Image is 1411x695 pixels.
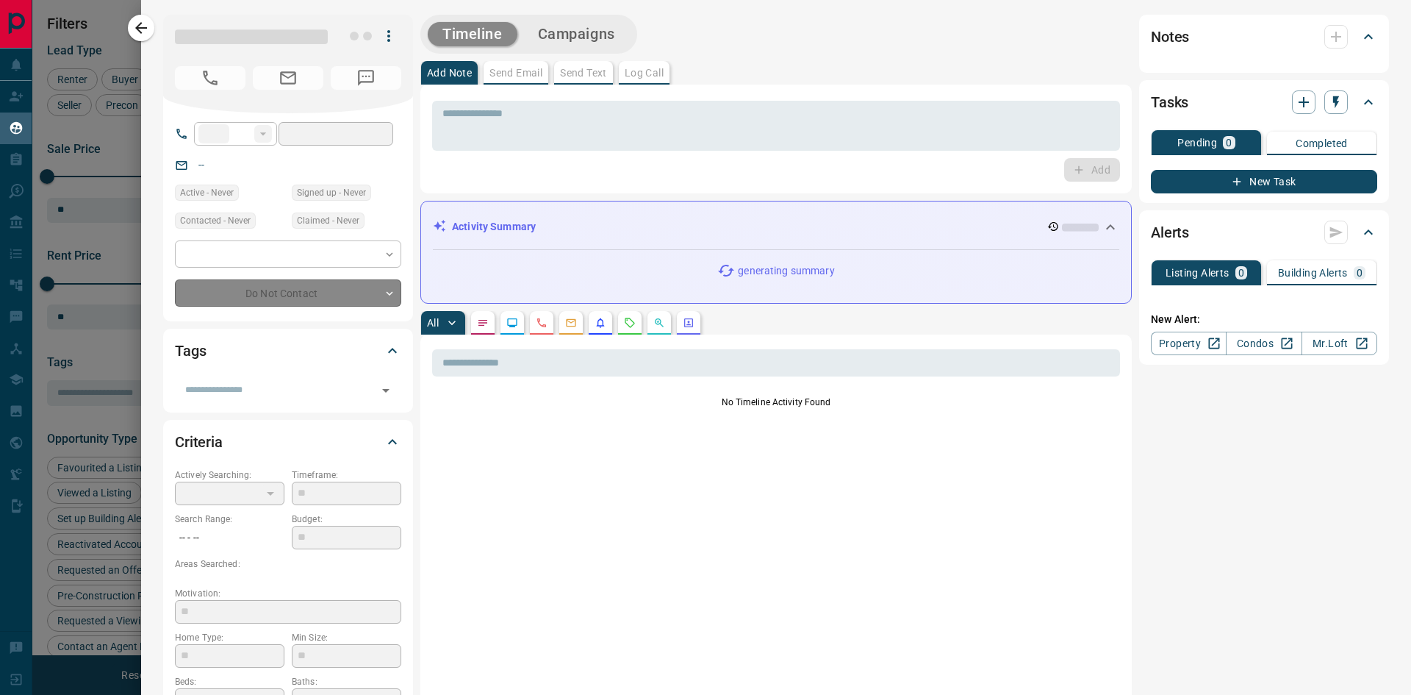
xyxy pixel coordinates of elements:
[428,22,517,46] button: Timeline
[523,22,630,46] button: Campaigns
[1151,85,1377,120] div: Tasks
[253,66,323,90] span: No Email
[1151,170,1377,193] button: New Task
[175,513,284,526] p: Search Range:
[738,263,834,279] p: generating summary
[427,318,439,328] p: All
[175,430,223,454] h2: Criteria
[653,317,665,329] svg: Opportunities
[292,675,401,688] p: Baths:
[297,213,359,228] span: Claimed - Never
[331,66,401,90] span: No Number
[432,396,1120,409] p: No Timeline Activity Found
[175,333,401,368] div: Tags
[175,339,206,363] h2: Tags
[175,526,284,550] p: -- - --
[175,587,401,600] p: Motivation:
[1226,332,1302,355] a: Condos
[536,317,547,329] svg: Calls
[1302,332,1377,355] a: Mr.Loft
[292,468,401,482] p: Timeframe:
[1177,138,1217,148] p: Pending
[1278,268,1348,278] p: Building Alerts
[452,219,536,235] p: Activity Summary
[427,68,472,78] p: Add Note
[175,631,284,644] p: Home Type:
[1151,221,1189,244] h2: Alerts
[433,213,1119,240] div: Activity Summary
[506,317,518,329] svg: Lead Browsing Activity
[624,317,636,329] svg: Requests
[565,317,577,329] svg: Emails
[175,66,245,90] span: No Number
[1151,90,1188,114] h2: Tasks
[376,380,396,401] button: Open
[1151,19,1377,54] div: Notes
[1357,268,1362,278] p: 0
[175,424,401,460] div: Criteria
[297,185,366,200] span: Signed up - Never
[1151,332,1227,355] a: Property
[175,557,401,571] p: Areas Searched:
[180,213,251,228] span: Contacted - Never
[1166,268,1229,278] p: Listing Alerts
[175,675,284,688] p: Beds:
[1151,215,1377,250] div: Alerts
[292,631,401,644] p: Min Size:
[683,317,694,329] svg: Agent Actions
[198,159,204,171] a: --
[1151,312,1377,327] p: New Alert:
[180,185,234,200] span: Active - Never
[175,468,284,482] p: Actively Searching:
[477,317,489,329] svg: Notes
[292,513,401,526] p: Budget:
[595,317,606,329] svg: Listing Alerts
[1226,138,1232,148] p: 0
[1238,268,1244,278] p: 0
[1151,25,1189,49] h2: Notes
[1296,138,1348,149] p: Completed
[175,279,401,307] div: Do Not Contact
